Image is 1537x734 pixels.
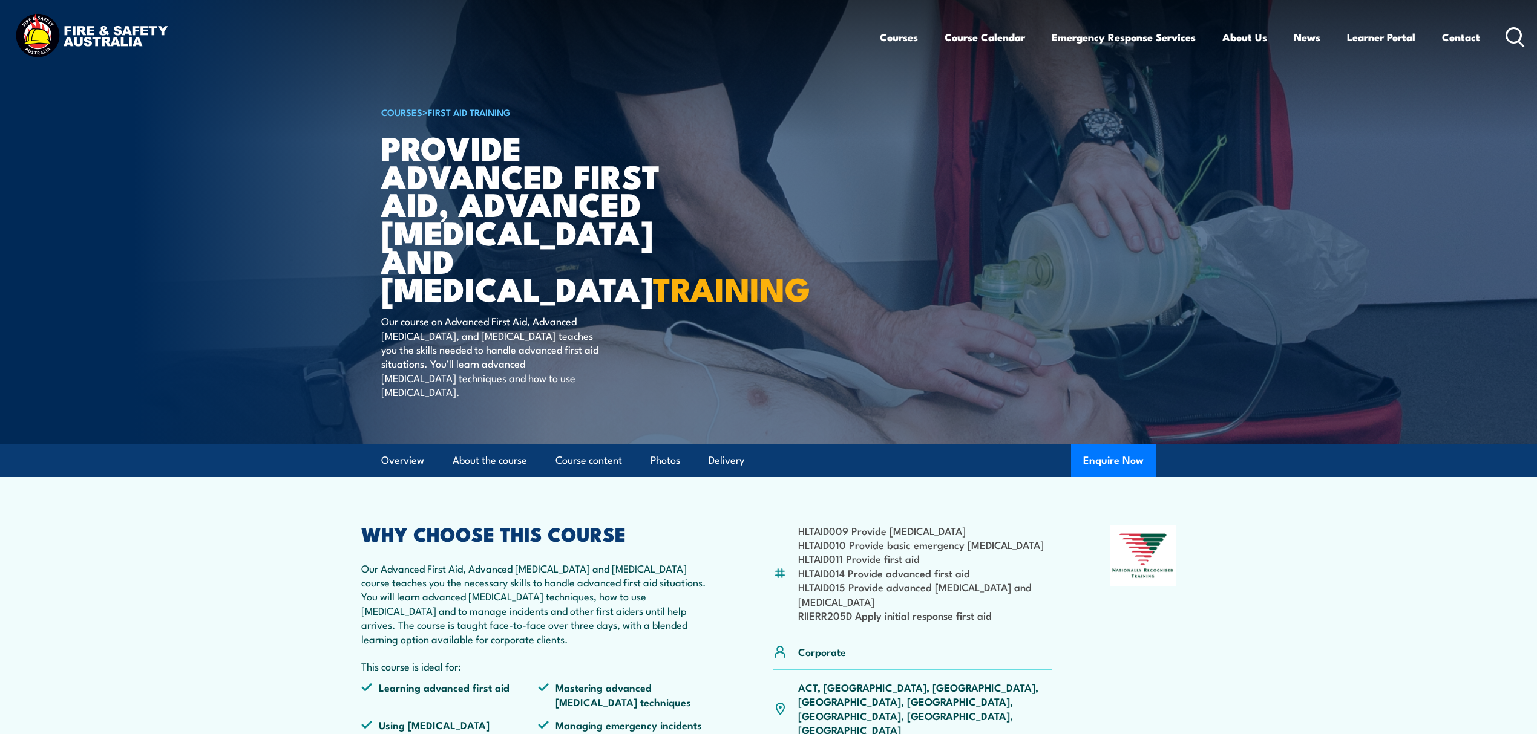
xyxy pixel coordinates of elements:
a: Emergency Response Services [1052,21,1196,53]
a: Course Calendar [945,21,1025,53]
a: Contact [1442,21,1480,53]
li: HLTAID014 Provide advanced first aid [798,566,1052,580]
li: HLTAID010 Provide basic emergency [MEDICAL_DATA] [798,538,1052,551]
a: First Aid Training [428,105,511,119]
h1: Provide Advanced First Aid, Advanced [MEDICAL_DATA] and [MEDICAL_DATA] [381,133,680,302]
p: Corporate [798,645,846,658]
p: This course is ideal for: [361,659,715,673]
button: Enquire Now [1071,444,1156,477]
a: COURSES [381,105,422,119]
p: Our course on Advanced First Aid, Advanced [MEDICAL_DATA], and [MEDICAL_DATA] teaches you the ski... [381,314,602,398]
li: Using [MEDICAL_DATA] [361,718,538,732]
a: News [1294,21,1320,53]
li: HLTAID015 Provide advanced [MEDICAL_DATA] and [MEDICAL_DATA] [798,580,1052,608]
a: Delivery [709,444,744,476]
li: HLTAID011 Provide first aid [798,551,1052,565]
a: About Us [1222,21,1267,53]
a: Course content [555,444,622,476]
li: Mastering advanced [MEDICAL_DATA] techniques [538,680,715,709]
a: Learner Portal [1347,21,1415,53]
li: RIIERR205D Apply initial response first aid [798,608,1052,622]
img: Nationally Recognised Training logo. [1110,525,1176,586]
strong: TRAINING [653,262,810,313]
h6: > [381,105,680,119]
a: About the course [453,444,527,476]
p: Our Advanced First Aid, Advanced [MEDICAL_DATA] and [MEDICAL_DATA] course teaches you the necessa... [361,561,715,646]
a: Courses [880,21,918,53]
a: Photos [651,444,680,476]
a: Overview [381,444,424,476]
h2: WHY CHOOSE THIS COURSE [361,525,715,542]
li: Learning advanced first aid [361,680,538,709]
li: Managing emergency incidents [538,718,715,732]
li: HLTAID009 Provide [MEDICAL_DATA] [798,524,1052,538]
